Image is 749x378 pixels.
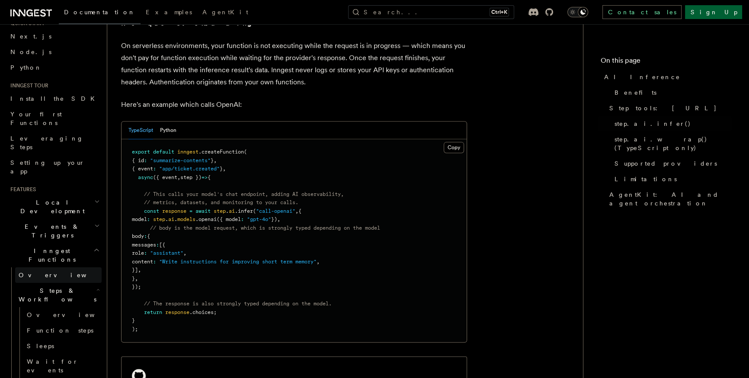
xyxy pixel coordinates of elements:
span: .openai [195,216,217,222]
span: Sleeps [27,343,54,349]
span: Inngest Functions [7,247,93,264]
p: Here's an example which calls OpenAI: [121,99,467,111]
span: { [208,174,211,180]
span: ai [168,216,174,222]
a: Leveraging Steps [7,131,102,155]
span: }] [132,267,138,273]
span: Node.js [10,48,51,55]
span: models [177,216,195,222]
span: .choices; [189,309,217,315]
span: : [153,166,156,172]
span: Limitations [615,175,677,183]
a: Documentation [59,3,141,24]
kbd: Ctrl+K [490,8,509,16]
span: { id [132,157,144,163]
span: ( [244,149,247,155]
span: Function steps [27,327,93,334]
span: const [144,208,159,214]
a: Overview [15,267,102,283]
span: , [214,157,217,163]
a: Your first Functions [7,106,102,131]
a: Examples [141,3,197,23]
span: : [144,250,147,256]
span: step [214,208,226,214]
span: inngest [177,149,198,155]
span: { event [132,166,153,172]
span: Next.js [10,33,51,40]
span: , [277,216,280,222]
span: async [138,174,153,180]
span: "summarize-contents" [150,157,211,163]
a: Supported providers [611,156,732,171]
span: step.ai.infer() [615,119,691,128]
span: content [132,259,153,265]
span: await [195,208,211,214]
span: step [153,216,165,222]
span: "call-openai" [256,208,295,214]
span: export [132,149,150,155]
span: // body is the model request, which is strongly typed depending on the model [150,225,380,231]
span: AgentKit [202,9,248,16]
span: . [174,216,177,222]
span: // This calls your model's chat endpoint, adding AI observability, [144,191,344,197]
span: Inngest tour [7,82,48,89]
a: Python [7,60,102,75]
span: Events & Triggers [7,222,94,240]
button: TypeScript [128,122,153,139]
span: Setting up your app [10,159,85,175]
a: AgentKit [197,3,253,23]
span: : [156,242,159,248]
a: Overview [23,307,102,323]
span: }) [271,216,277,222]
span: : [153,259,156,265]
span: Steps & Workflows [15,286,96,304]
a: Install the SDK [7,91,102,106]
span: "app/ticket.created" [159,166,220,172]
span: . [165,216,168,222]
span: ); [132,326,138,332]
span: } [211,157,214,163]
a: Wait for events [23,354,102,378]
span: Wait for events [27,358,78,374]
span: Python [10,64,42,71]
a: Limitations [611,171,732,187]
a: Sign Up [685,5,742,19]
button: Inngest Functions [7,243,102,267]
span: body [132,233,144,239]
span: Benefits [615,88,656,97]
span: role [132,250,144,256]
a: step.ai.infer() [611,116,732,131]
span: : [144,233,147,239]
a: Sleeps [23,338,102,354]
span: Features [7,186,36,193]
span: Documentation [64,9,135,16]
span: "gpt-4o" [247,216,271,222]
span: , [223,166,226,172]
span: : [241,216,244,222]
span: }); [132,284,141,290]
a: AI Inference [601,69,732,85]
a: Next.js [7,29,102,44]
button: Toggle dark mode [567,7,588,17]
span: [{ [159,242,165,248]
span: : [147,216,150,222]
a: Benefits [611,85,732,100]
span: } [132,275,135,282]
span: Examples [146,9,192,16]
button: Events & Triggers [7,219,102,243]
button: Python [160,122,176,139]
a: Contact sales [602,5,682,19]
span: , [295,208,298,214]
span: step.ai.wrap() (TypeScript only) [615,135,732,152]
span: .createFunction [198,149,244,155]
span: "assistant" [150,250,183,256]
span: Overview [27,311,116,318]
span: // metrics, datasets, and monitoring to your calls. [144,199,298,205]
span: AgentKit: AI and agent orchestration [609,190,732,208]
span: .infer [235,208,253,214]
button: Search...Ctrl+K [348,5,514,19]
span: Local Development [7,198,94,215]
span: , [135,275,138,282]
span: Leveraging Steps [10,135,83,151]
span: . [226,208,229,214]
